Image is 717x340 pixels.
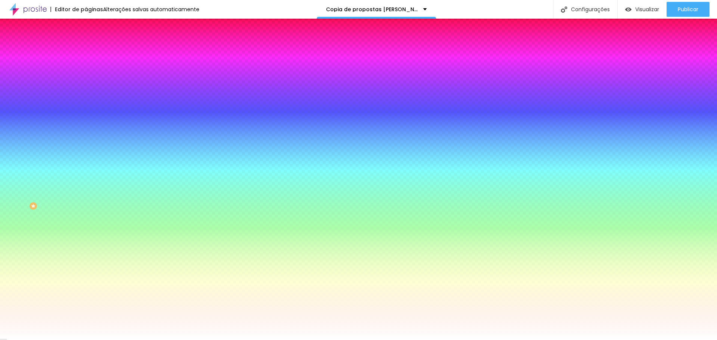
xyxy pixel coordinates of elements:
span: Visualizar [635,6,659,12]
img: Icone [561,6,567,13]
button: Visualizar [618,2,667,17]
button: Publicar [667,2,710,17]
span: Publicar [678,6,698,12]
img: view-1.svg [625,6,631,13]
div: Editor de páginas [50,7,103,12]
p: Copia de propostas [PERSON_NAME] [326,7,418,12]
div: Alterações salvas automaticamente [103,7,199,12]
